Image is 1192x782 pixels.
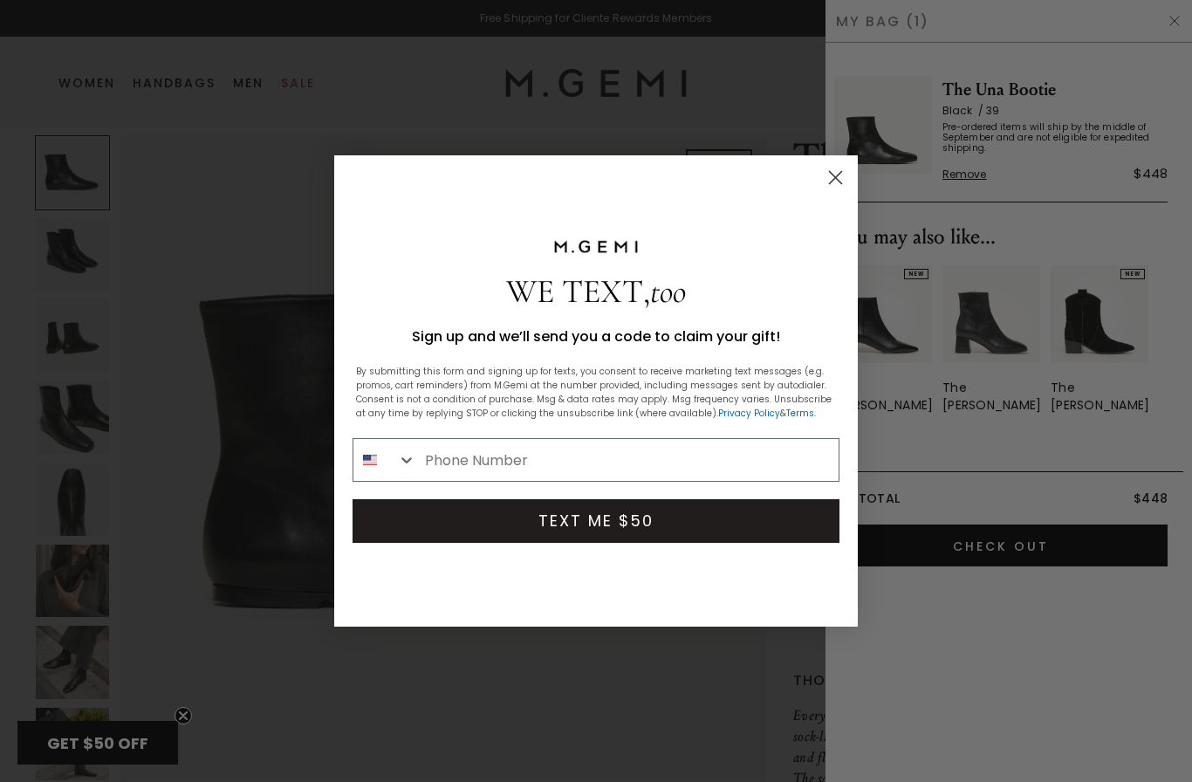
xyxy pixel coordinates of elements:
[506,271,643,312] span: WE TEXT
[820,162,851,193] button: Close dialog
[718,407,780,420] a: Privacy Policy
[786,407,814,420] a: Terms
[412,326,780,346] span: Sign up and we’ll send you a code to claim your gift!
[552,239,640,255] img: M.Gemi
[353,499,839,543] button: TEXT ME $50
[356,365,836,421] p: By submitting this form and signing up for texts, you consent to receive marketing text messages ...
[650,271,686,312] span: too
[506,271,686,312] span: ,
[416,439,839,481] input: Phone Number
[363,453,377,467] img: United States
[353,439,416,481] button: Search Countries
